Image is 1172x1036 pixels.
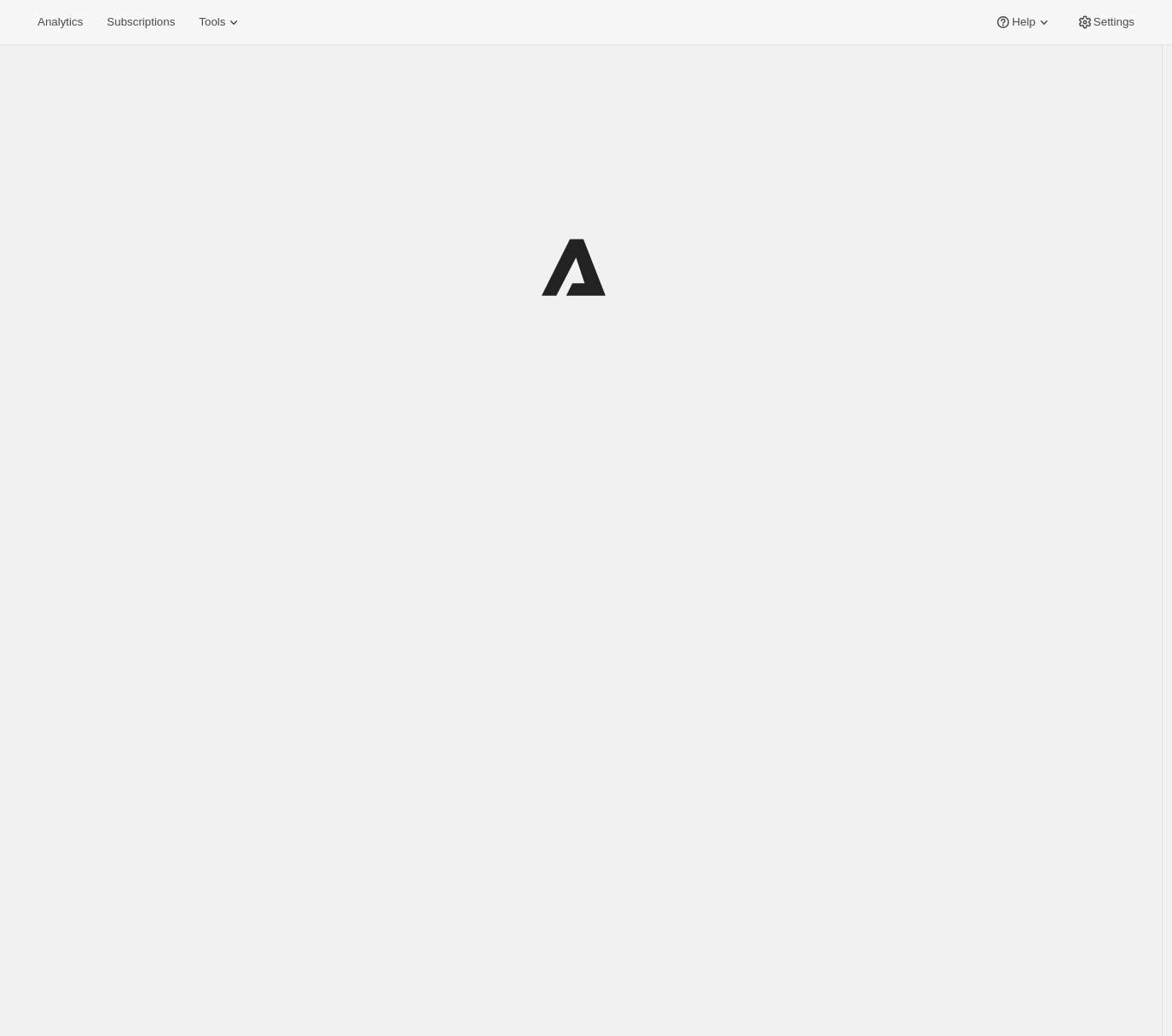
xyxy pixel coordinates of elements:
[107,15,175,29] span: Subscriptions
[1066,10,1145,34] button: Settings
[96,10,185,34] button: Subscriptions
[189,10,252,34] button: Tools
[984,10,1062,34] button: Help
[27,10,93,34] button: Analytics
[199,15,225,29] span: Tools
[38,15,83,29] span: Analytics
[1012,15,1035,29] span: Help
[1094,15,1134,29] span: Settings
